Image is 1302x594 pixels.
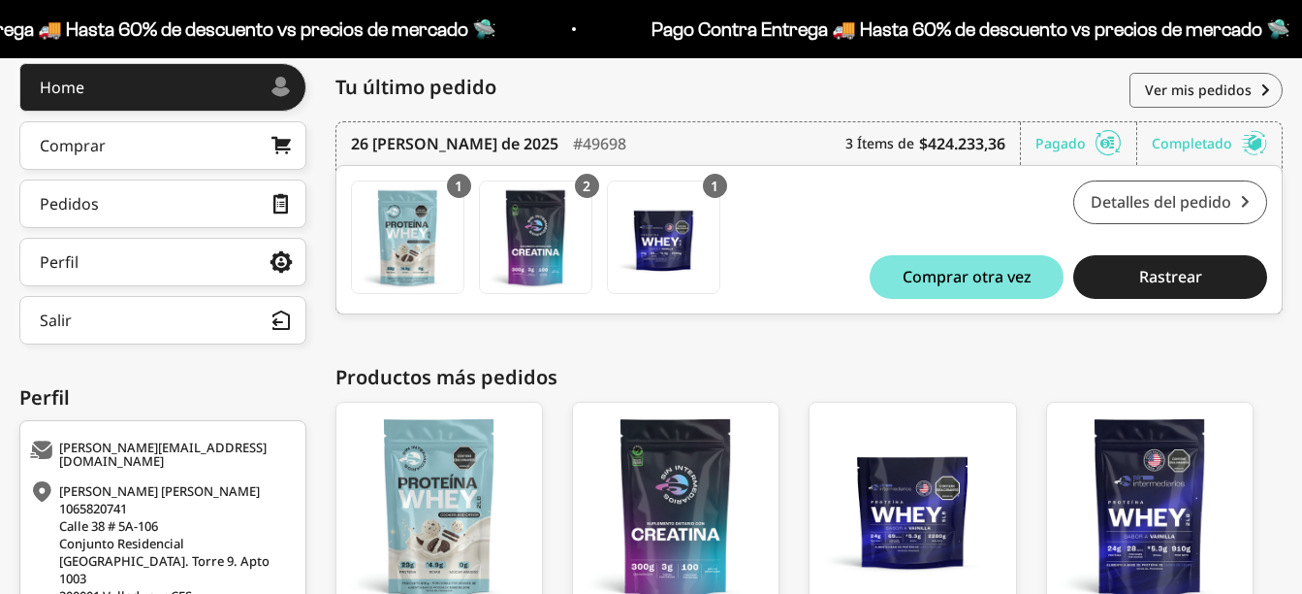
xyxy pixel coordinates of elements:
[40,196,99,212] div: Pedidos
[19,63,306,112] a: Home
[19,383,306,412] div: Perfil
[40,138,106,153] div: Comprar
[40,80,84,95] div: Home
[479,181,592,294] a: Creatina Monohidrato
[19,121,306,170] a: Comprar
[19,180,306,228] a: Pedidos
[1139,269,1202,284] span: Rastrear
[1035,122,1137,165] div: Pagado
[335,73,496,102] span: Tu último pedido
[30,441,291,468] div: [PERSON_NAME][EMAIL_ADDRESS][DOMAIN_NAME]
[573,122,626,165] div: #49698
[352,181,463,293] img: Translation missing: es.Proteína Whey - Cookies & Cream - Cookies & Cream / 2 libras (910g)
[607,181,720,294] a: Proteína Whey - Vainilla - Vainilla / 5 libras (2280g)
[1073,181,1267,224] a: Detalles del pedido
[703,174,727,198] div: 1
[19,238,306,286] a: Perfil
[903,269,1032,284] span: Comprar otra vez
[845,122,1021,165] div: 3 Ítems de
[447,174,471,198] div: 1
[575,174,599,198] div: 2
[19,296,306,345] button: Salir
[919,132,1005,155] b: $424.233,36
[40,313,72,328] div: Salir
[608,181,719,293] img: Translation missing: es.Proteína Whey - Vainilla - Vainilla / 5 libras (2280g)
[870,255,1064,299] button: Comprar otra vez
[351,181,464,294] a: Proteína Whey - Cookies & Cream - Cookies & Cream / 2 libras (910g)
[335,363,1283,392] div: Productos más pedidos
[40,254,79,270] div: Perfil
[1073,255,1267,299] button: Rastrear
[650,14,1288,45] p: Pago Contra Entrega 🚚 Hasta 60% de descuento vs precios de mercado 🛸
[351,132,558,155] time: 26 [PERSON_NAME] de 2025
[1129,73,1283,108] a: Ver mis pedidos
[480,181,591,293] img: Translation missing: es.Creatina Monohidrato
[1152,122,1267,165] div: Completado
